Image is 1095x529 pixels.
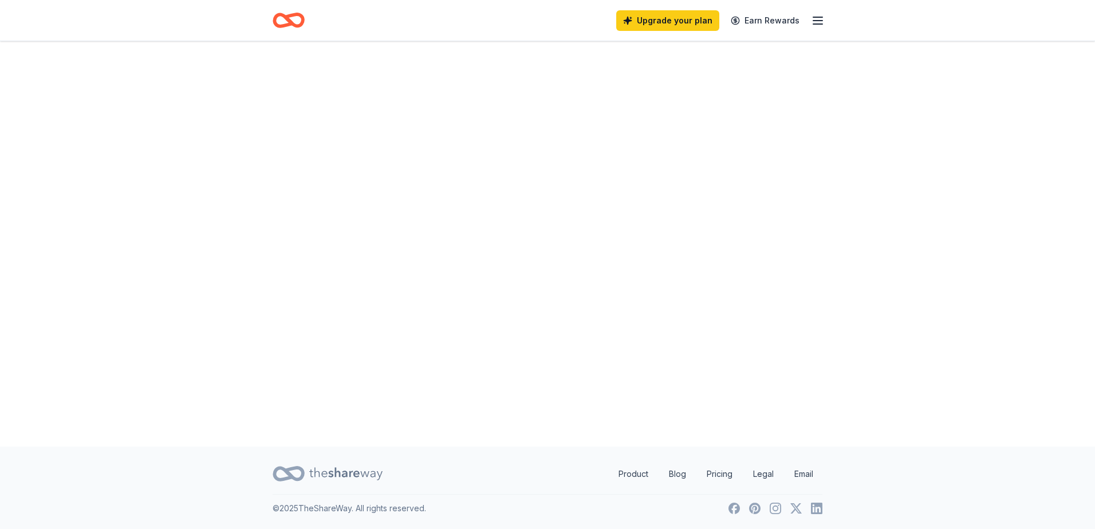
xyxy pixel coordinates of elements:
a: Upgrade your plan [616,10,719,31]
nav: quick links [609,463,822,485]
a: Home [273,7,305,34]
a: Blog [660,463,695,485]
a: Product [609,463,657,485]
a: Pricing [698,463,742,485]
a: Email [785,463,822,485]
a: Earn Rewards [724,10,806,31]
a: Legal [744,463,783,485]
p: © 2025 TheShareWay. All rights reserved. [273,502,426,515]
